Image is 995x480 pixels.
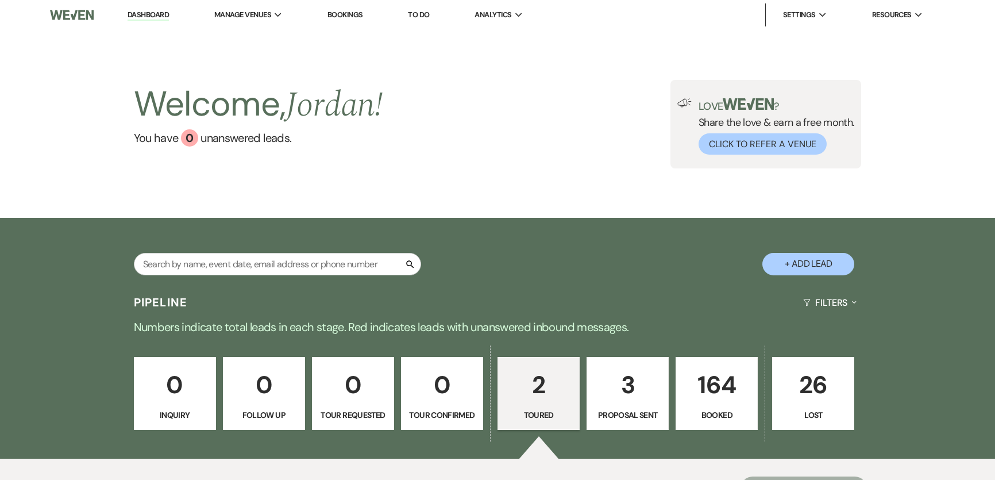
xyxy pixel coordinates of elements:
p: Inquiry [141,409,209,421]
input: Search by name, event date, email address or phone number [134,253,421,275]
div: 0 [181,129,198,147]
a: 164Booked [676,357,758,431]
p: 26 [780,366,847,404]
p: Follow Up [230,409,298,421]
span: Jordan ! [286,79,383,132]
div: Share the love & earn a free month. [692,98,855,155]
p: 0 [141,366,209,404]
a: 3Proposal Sent [587,357,669,431]
a: 0Follow Up [223,357,305,431]
span: Settings [783,9,816,21]
img: Weven Logo [50,3,94,27]
img: weven-logo-green.svg [723,98,774,110]
p: Numbers indicate total leads in each stage. Red indicates leads with unanswered inbound messages. [84,318,911,336]
button: + Add Lead [762,253,854,275]
a: 0Tour Confirmed [401,357,483,431]
p: Tour Confirmed [408,409,476,421]
a: 0Inquiry [134,357,216,431]
p: 0 [408,366,476,404]
a: 2Toured [497,357,580,431]
img: loud-speaker-illustration.svg [677,98,692,107]
a: 26Lost [772,357,854,431]
p: 2 [505,366,572,404]
span: Manage Venues [214,9,271,21]
p: Lost [780,409,847,421]
a: You have 0 unanswered leads. [134,129,383,147]
p: 0 [230,366,298,404]
p: Proposal Sent [594,409,661,421]
p: 164 [683,366,750,404]
a: Dashboard [128,10,169,21]
h2: Welcome, [134,80,383,129]
p: 0 [319,366,387,404]
button: Click to Refer a Venue [699,133,827,155]
p: Love ? [699,98,855,112]
a: 0Tour Requested [312,357,394,431]
span: Analytics [475,9,511,21]
span: Resources [872,9,912,21]
a: To Do [408,10,429,20]
p: Booked [683,409,750,421]
p: Toured [505,409,572,421]
p: 3 [594,366,661,404]
p: Tour Requested [319,409,387,421]
a: Bookings [327,10,363,20]
button: Filters [799,287,861,318]
h3: Pipeline [134,294,188,310]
